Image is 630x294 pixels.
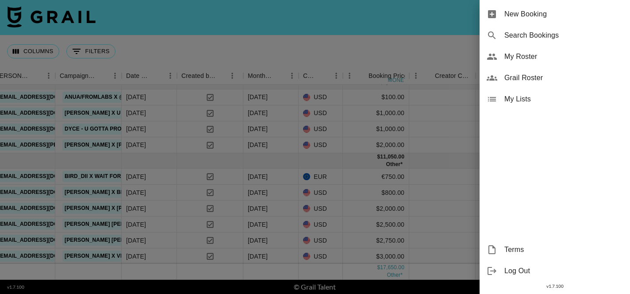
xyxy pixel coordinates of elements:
div: v 1.7.100 [480,282,630,291]
div: Search Bookings [480,25,630,46]
div: Grail Roster [480,67,630,89]
span: Grail Roster [504,73,623,83]
div: Terms [480,239,630,260]
span: My Roster [504,51,623,62]
div: New Booking [480,4,630,25]
span: Search Bookings [504,30,623,41]
div: My Lists [480,89,630,110]
span: Terms [504,244,623,255]
span: New Booking [504,9,623,19]
div: Log Out [480,260,630,282]
span: My Lists [504,94,623,104]
span: Log Out [504,266,623,276]
div: My Roster [480,46,630,67]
